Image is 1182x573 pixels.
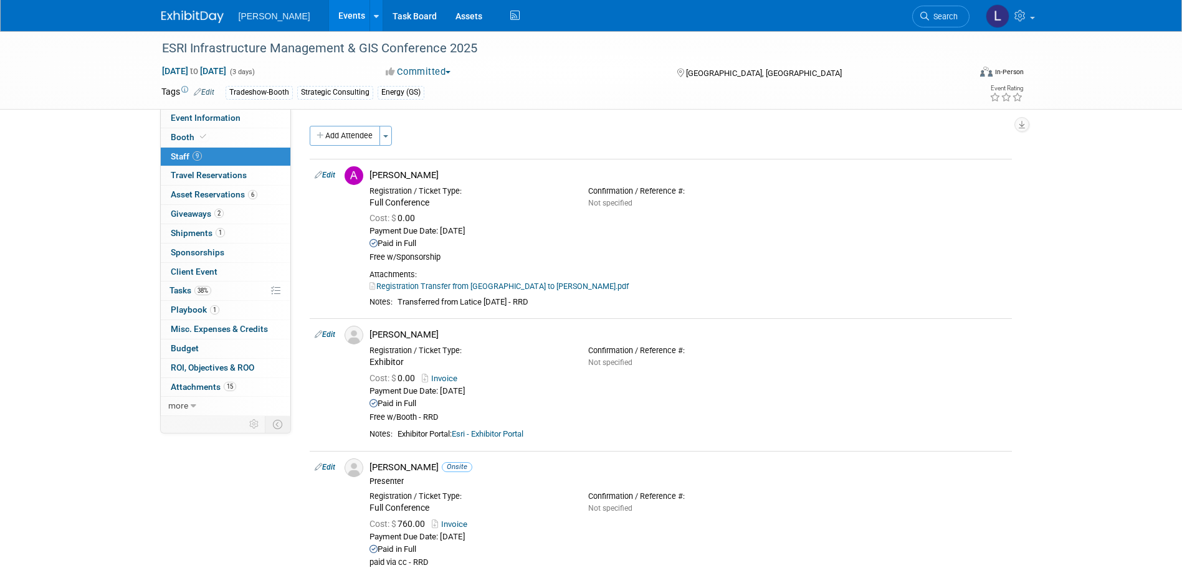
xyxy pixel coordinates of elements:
[158,37,951,60] div: ESRI Infrastructure Management & GIS Conference 2025
[994,67,1024,77] div: In-Person
[588,199,632,207] span: Not specified
[194,286,211,295] span: 38%
[398,429,1007,440] div: Exhibitor Portal:
[171,228,225,238] span: Shipments
[315,463,335,471] a: Edit
[310,126,380,146] button: Add Attendee
[161,224,290,243] a: Shipments1
[345,326,363,344] img: Associate-Profile-5.png
[171,305,219,315] span: Playbook
[398,297,1007,308] div: Transferred from Latice [DATE] - RRD
[369,462,1007,473] div: [PERSON_NAME]
[369,186,570,196] div: Registration / Ticket Type:
[369,519,398,529] span: Cost: $
[161,263,290,282] a: Client Event
[161,301,290,320] a: Playbook1
[194,88,214,97] a: Edit
[161,11,224,23] img: ExhibitDay
[265,416,290,432] td: Toggle Event Tabs
[297,86,373,99] div: Strategic Consulting
[588,346,788,356] div: Confirmation / Reference #:
[369,429,393,439] div: Notes:
[369,386,1007,397] div: Payment Due Date: [DATE]
[369,476,1007,486] div: Presenter
[216,228,225,237] span: 1
[171,267,217,277] span: Client Event
[369,532,1007,542] div: Payment Due Date: [DATE]
[161,148,290,166] a: Staff9
[369,226,1007,237] div: Payment Due Date: [DATE]
[980,67,993,77] img: Format-Inperson.png
[345,166,363,185] img: A.jpg
[171,113,241,123] span: Event Information
[171,189,257,199] span: Asset Reservations
[161,186,290,204] a: Asset Reservations6
[248,190,257,199] span: 6
[171,362,254,372] span: ROI, Objectives & ROO
[193,151,202,161] span: 9
[161,166,290,185] a: Travel Reservations
[171,324,268,334] span: Misc. Expenses & Credits
[588,491,788,501] div: Confirmation / Reference #:
[161,128,290,147] a: Booth
[369,412,1007,423] div: Free w/Booth - RRD
[986,4,1009,28] img: Latice Spann
[244,416,265,432] td: Personalize Event Tab Strip
[171,343,199,353] span: Budget
[171,170,247,180] span: Travel Reservations
[229,68,255,76] span: (3 days)
[369,213,420,223] span: 0.00
[161,205,290,224] a: Giveaways2
[315,171,335,179] a: Edit
[588,504,632,513] span: Not specified
[912,6,970,27] a: Search
[369,373,398,383] span: Cost: $
[381,65,455,78] button: Committed
[442,462,472,471] span: Onsite
[161,397,290,415] a: more
[422,374,462,383] a: Invoice
[188,66,200,76] span: to
[369,373,420,383] span: 0.00
[345,458,363,477] img: Associate-Profile-5.png
[989,85,1023,92] div: Event Rating
[369,270,1007,280] div: Attachments:
[161,282,290,300] a: Tasks38%
[432,519,472,529] a: Invoice
[161,65,227,77] span: [DATE] [DATE]
[588,186,788,196] div: Confirmation / Reference #:
[588,358,632,367] span: Not specified
[171,209,224,219] span: Giveaways
[214,209,224,218] span: 2
[369,491,570,501] div: Registration / Ticket Type:
[369,252,1007,263] div: Free w/Sponsorship
[161,85,214,100] td: Tags
[369,239,1007,249] div: Paid in Full
[315,330,335,339] a: Edit
[171,151,202,161] span: Staff
[369,346,570,356] div: Registration / Ticket Type:
[369,282,629,291] a: Registration Transfer from [GEOGRAPHIC_DATA] to [PERSON_NAME].pdf
[161,109,290,128] a: Event Information
[169,285,211,295] span: Tasks
[369,197,570,209] div: Full Conference
[369,557,1007,568] div: paid via cc - RRD
[171,247,224,257] span: Sponsorships
[369,519,430,529] span: 760.00
[200,133,206,140] i: Booth reservation complete
[378,86,424,99] div: Energy (GS)
[161,378,290,397] a: Attachments15
[369,297,393,307] div: Notes:
[161,244,290,262] a: Sponsorships
[896,65,1024,83] div: Event Format
[369,544,1007,555] div: Paid in Full
[226,86,293,99] div: Tradeshow-Booth
[369,329,1007,341] div: [PERSON_NAME]
[161,320,290,339] a: Misc. Expenses & Credits
[369,169,1007,181] div: [PERSON_NAME]
[369,357,570,368] div: Exhibitor
[369,213,398,223] span: Cost: $
[210,305,219,315] span: 1
[686,69,842,78] span: [GEOGRAPHIC_DATA], [GEOGRAPHIC_DATA]
[239,11,310,21] span: [PERSON_NAME]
